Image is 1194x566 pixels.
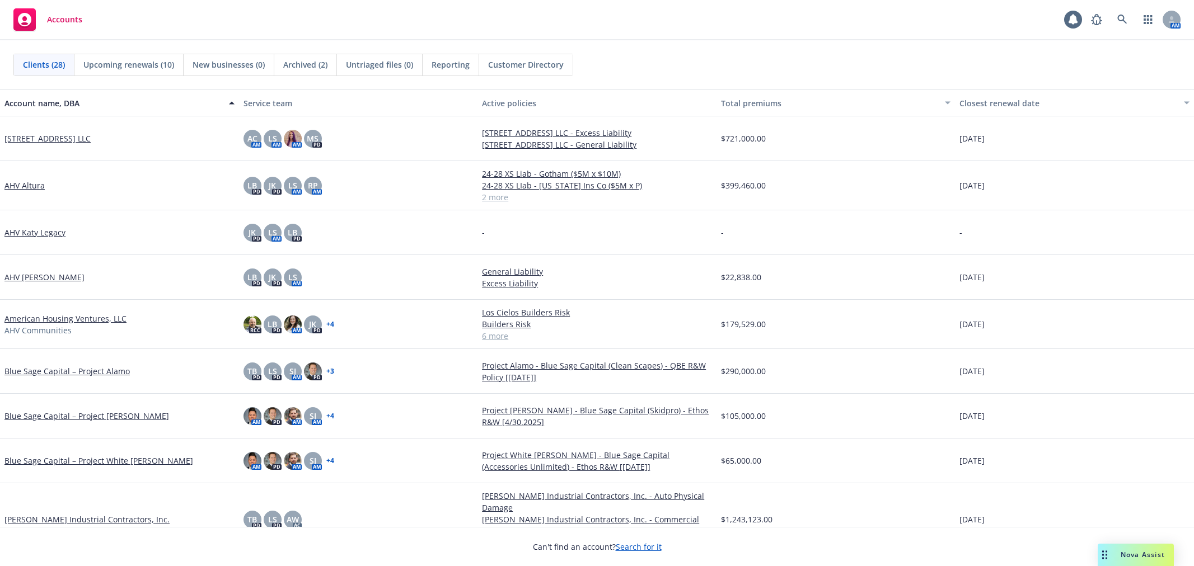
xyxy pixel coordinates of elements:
[1085,8,1108,31] a: Report a Bug
[244,315,261,333] img: photo
[959,410,985,422] span: [DATE]
[959,271,985,283] span: [DATE]
[482,227,485,238] span: -
[304,362,322,380] img: photo
[959,455,985,466] span: [DATE]
[239,89,478,116] button: Service team
[959,227,962,238] span: -
[308,180,318,191] span: RP
[959,180,985,191] span: [DATE]
[268,133,277,144] span: LS
[283,59,327,70] span: Archived (2)
[432,59,470,70] span: Reporting
[4,97,222,109] div: Account name, DBA
[247,133,257,144] span: AC
[269,271,276,283] span: JK
[244,407,261,425] img: photo
[244,452,261,470] img: photo
[959,513,985,525] span: [DATE]
[959,133,985,144] span: [DATE]
[482,318,712,330] a: Builders Risk
[284,315,302,333] img: photo
[533,541,662,553] span: Can't find an account?
[488,59,564,70] span: Customer Directory
[288,271,297,283] span: LS
[616,541,662,552] a: Search for it
[269,180,276,191] span: JK
[482,330,712,342] a: 6 more
[268,318,277,330] span: LB
[482,360,712,383] a: Project Alamo - Blue Sage Capital (Clean Scapes) - QBE R&W Policy [[DATE]]
[268,365,277,377] span: LS
[4,365,130,377] a: Blue Sage Capital – Project Alamo
[482,266,712,277] a: General Liability
[721,97,939,109] div: Total premiums
[1121,550,1165,559] span: Nova Assist
[244,97,474,109] div: Service team
[264,407,282,425] img: photo
[268,513,277,525] span: LS
[1137,8,1159,31] a: Switch app
[284,452,302,470] img: photo
[482,404,712,428] a: Project [PERSON_NAME] - Blue Sage Capital (Skidpro) - Ethos R&W [4/30.2025]
[721,180,766,191] span: $399,460.00
[482,490,712,513] a: [PERSON_NAME] Industrial Contractors, Inc. - Auto Physical Damage
[310,410,316,422] span: SJ
[721,318,766,330] span: $179,529.00
[4,455,193,466] a: Blue Sage Capital – Project White [PERSON_NAME]
[284,407,302,425] img: photo
[955,89,1194,116] button: Closest renewal date
[4,271,85,283] a: AHV [PERSON_NAME]
[9,4,87,35] a: Accounts
[193,59,265,70] span: New businesses (0)
[326,368,334,375] a: + 3
[249,227,256,238] span: JK
[959,318,985,330] span: [DATE]
[288,180,297,191] span: LS
[83,59,174,70] span: Upcoming renewals (10)
[482,127,712,139] a: [STREET_ADDRESS] LLC - Excess Liability
[326,457,334,464] a: + 4
[4,513,170,525] a: [PERSON_NAME] Industrial Contractors, Inc.
[284,130,302,148] img: photo
[482,168,712,180] a: 24-28 XS Liab - Gotham ($5M x $10M)
[721,227,724,238] span: -
[482,97,712,109] div: Active policies
[721,410,766,422] span: $105,000.00
[482,139,712,150] a: [STREET_ADDRESS] LLC - General Liability
[247,365,257,377] span: TB
[721,133,766,144] span: $721,000.00
[721,365,766,377] span: $290,000.00
[482,277,712,289] a: Excess Liability
[482,513,712,537] a: [PERSON_NAME] Industrial Contractors, Inc. - Commercial Property
[288,227,297,238] span: LB
[287,513,299,525] span: AW
[4,133,91,144] a: [STREET_ADDRESS] LLC
[482,449,712,473] a: Project White [PERSON_NAME] - Blue Sage Capital (Accessories Unlimited) - Ethos R&W [[DATE]]
[1098,544,1174,566] button: Nova Assist
[268,227,277,238] span: LS
[247,271,257,283] span: LB
[482,180,712,191] a: 24-28 XS LIab - [US_STATE] Ins Co ($5M x P)
[346,59,413,70] span: Untriaged files (0)
[4,313,127,324] a: American Housing Ventures, LLC
[4,324,72,336] span: AHV Communities
[4,227,65,238] a: AHV Katy Legacy
[247,513,257,525] span: TB
[289,365,296,377] span: SJ
[247,180,257,191] span: LB
[47,15,82,24] span: Accounts
[326,413,334,419] a: + 4
[477,89,717,116] button: Active policies
[307,133,319,144] span: MS
[959,97,1177,109] div: Closest renewal date
[23,59,65,70] span: Clients (28)
[721,455,761,466] span: $65,000.00
[721,513,772,525] span: $1,243,123.00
